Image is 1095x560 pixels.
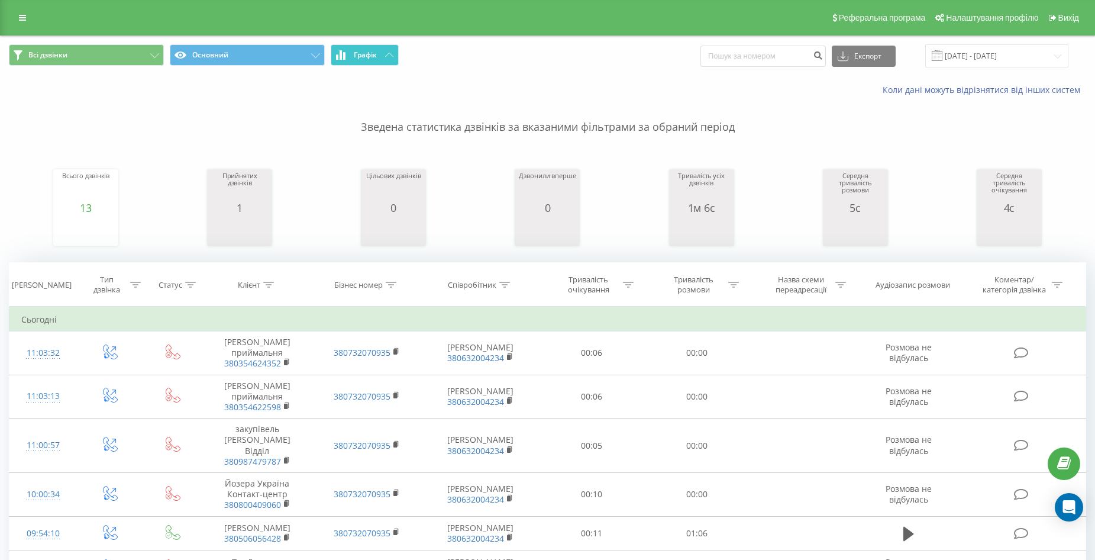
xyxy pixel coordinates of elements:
[839,13,926,22] span: Реферальна програма
[21,385,64,408] div: 11:03:13
[769,275,832,295] div: Назва схеми переадресації
[421,472,539,516] td: [PERSON_NAME]
[886,434,932,456] span: Розмова не відбулась
[876,280,950,290] div: Аудіозапис розмови
[9,44,164,66] button: Всі дзвінки
[334,488,390,500] a: 380732070935
[21,434,64,457] div: 11:00:57
[366,202,421,214] div: 0
[557,275,620,295] div: Тривалість очікування
[539,375,644,419] td: 00:06
[421,419,539,473] td: [PERSON_NAME]
[700,46,826,67] input: Пошук за номером
[12,280,72,290] div: [PERSON_NAME]
[672,172,731,202] div: Тривалість усіх дзвінків
[354,51,377,59] span: Графік
[644,375,750,419] td: 00:00
[202,332,312,375] td: [PERSON_NAME] приймальня
[238,280,260,290] div: Клієнт
[28,50,67,60] span: Всі дзвінки
[826,202,885,214] div: 5с
[62,172,109,202] div: Всього дзвінків
[644,419,750,473] td: 00:00
[202,516,312,551] td: [PERSON_NAME]
[644,332,750,375] td: 00:00
[421,375,539,419] td: [PERSON_NAME]
[1055,493,1083,522] div: Open Intercom Messenger
[447,533,504,544] a: 380632004234
[832,46,896,67] button: Експорт
[21,522,64,545] div: 09:54:10
[421,516,539,551] td: [PERSON_NAME]
[202,419,312,473] td: закупівель [PERSON_NAME] Відділ
[224,401,281,413] a: 380354622598
[210,202,269,214] div: 1
[539,472,644,516] td: 00:10
[210,172,269,202] div: Прийнятих дзвінків
[519,172,576,202] div: Дзвонили вперше
[159,280,182,290] div: Статус
[334,391,390,402] a: 380732070935
[539,419,644,473] td: 00:05
[539,332,644,375] td: 00:06
[886,483,932,505] span: Розмова не відбулась
[334,440,390,451] a: 380732070935
[644,516,750,551] td: 01:06
[334,527,390,539] a: 380732070935
[9,96,1086,135] p: Зведена статистика дзвінків за вказаними фільтрами за обраний період
[62,202,109,214] div: 13
[980,202,1039,214] div: 4с
[886,385,932,407] span: Розмова не відбулась
[826,172,885,202] div: Середня тривалість розмови
[980,275,1049,295] div: Коментар/категорія дзвінка
[9,308,1086,332] td: Сьогодні
[334,347,390,358] a: 380732070935
[1058,13,1079,22] span: Вихід
[447,445,504,456] a: 380632004234
[202,472,312,516] td: Йозера Україна Контакт-центр
[883,84,1086,95] a: Коли дані можуть відрізнятися вiд інших систем
[21,342,64,365] div: 11:03:32
[366,172,421,202] div: Цільових дзвінків
[224,358,281,369] a: 380354624352
[886,342,932,363] span: Розмова не відбулась
[539,516,644,551] td: 00:11
[224,499,281,510] a: 380800409060
[224,456,281,467] a: 380987479787
[662,275,725,295] div: Тривалість розмови
[224,533,281,544] a: 380506056428
[202,375,312,419] td: [PERSON_NAME] приймальня
[170,44,325,66] button: Основний
[519,202,576,214] div: 0
[21,483,64,506] div: 10:00:34
[644,472,750,516] td: 00:00
[447,494,504,505] a: 380632004234
[447,396,504,407] a: 380632004234
[421,332,539,375] td: [PERSON_NAME]
[448,280,496,290] div: Співробітник
[87,275,127,295] div: Тип дзвінка
[672,202,731,214] div: 1м 6с
[331,44,399,66] button: Графік
[946,13,1038,22] span: Налаштування профілю
[980,172,1039,202] div: Середня тривалість очікування
[447,352,504,363] a: 380632004234
[334,280,383,290] div: Бізнес номер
